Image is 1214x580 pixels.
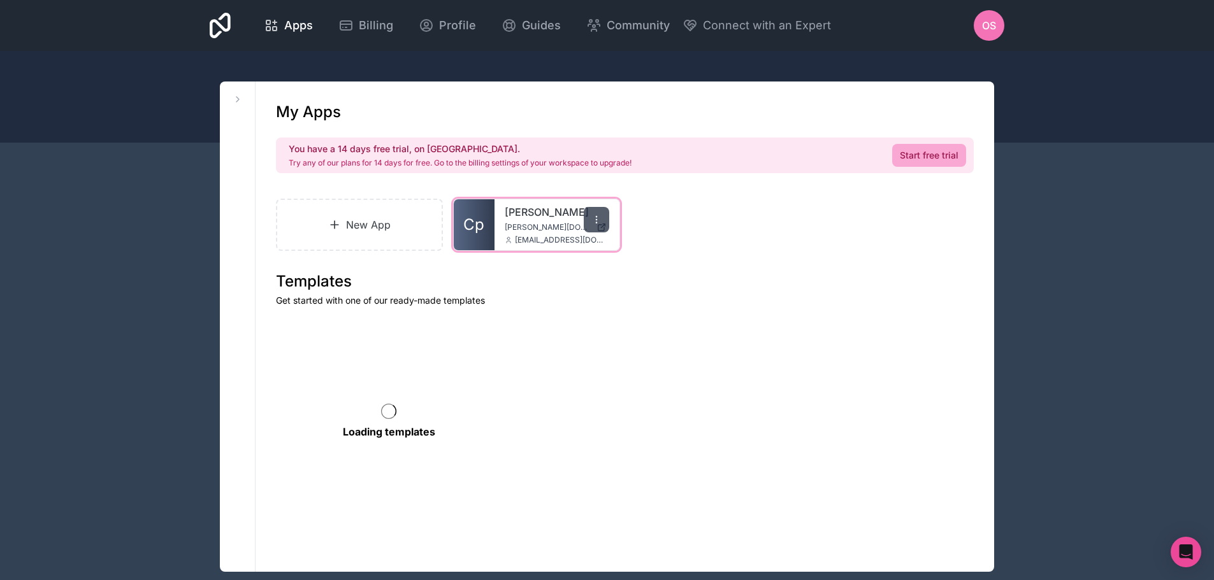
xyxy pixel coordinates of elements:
[276,271,974,292] h1: Templates
[276,199,443,251] a: New App
[343,424,435,439] p: Loading templates
[359,17,393,34] span: Billing
[254,11,323,39] a: Apps
[505,222,609,232] a: [PERSON_NAME][DOMAIN_NAME]
[515,235,609,245] span: [EMAIL_ADDRESS][DOMAIN_NAME]
[892,144,966,167] a: Start free trial
[289,143,632,155] h2: You have a 14 days free trial, on [GEOGRAPHIC_DATA].
[276,102,341,122] h1: My Apps
[576,11,680,39] a: Community
[1171,537,1201,567] div: Open Intercom Messenger
[408,11,486,39] a: Profile
[439,17,476,34] span: Profile
[491,11,571,39] a: Guides
[522,17,561,34] span: Guides
[703,17,831,34] span: Connect with an Expert
[328,11,403,39] a: Billing
[683,17,831,34] button: Connect with an Expert
[284,17,313,34] span: Apps
[454,199,495,250] a: Cp
[276,294,974,307] p: Get started with one of our ready-made templates
[505,222,591,232] span: [PERSON_NAME][DOMAIN_NAME]
[607,17,670,34] span: Community
[982,18,996,33] span: OS
[463,215,484,235] span: Cp
[289,158,632,168] p: Try any of our plans for 14 days for free. Go to the billing settings of your workspace to upgrade!
[505,204,609,220] a: [PERSON_NAME]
